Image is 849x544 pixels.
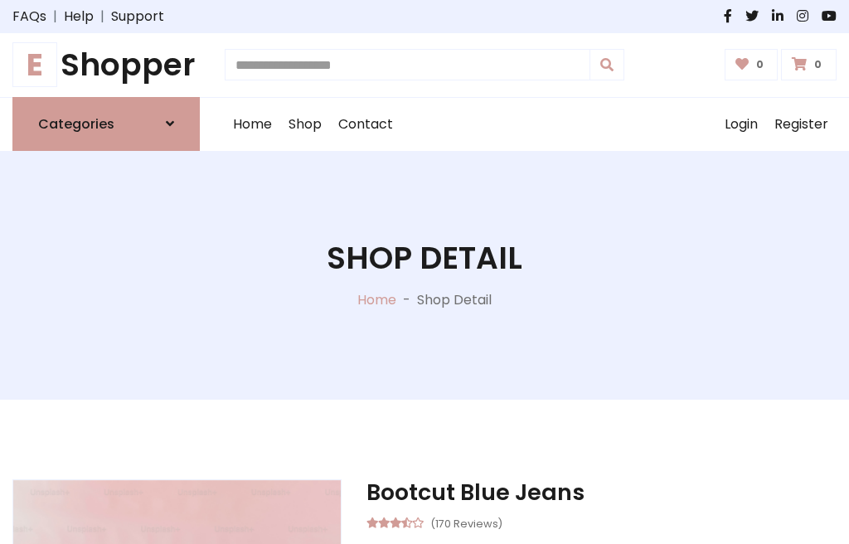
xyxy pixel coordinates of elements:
a: FAQs [12,7,46,27]
a: Register [766,98,837,151]
span: | [46,7,64,27]
p: Shop Detail [417,290,492,310]
a: Support [111,7,164,27]
a: Help [64,7,94,27]
span: 0 [752,57,768,72]
span: 0 [810,57,826,72]
a: Home [225,98,280,151]
span: E [12,42,57,87]
h1: Shopper [12,46,200,84]
h6: Categories [38,116,114,132]
a: 0 [725,49,779,80]
small: (170 Reviews) [430,512,502,532]
a: Login [716,98,766,151]
a: 0 [781,49,837,80]
a: Home [357,290,396,309]
p: - [396,290,417,310]
a: Categories [12,97,200,151]
a: Shop [280,98,330,151]
h1: Shop Detail [327,240,522,277]
span: | [94,7,111,27]
h3: Bootcut Blue Jeans [366,479,837,506]
a: Contact [330,98,401,151]
a: EShopper [12,46,200,84]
